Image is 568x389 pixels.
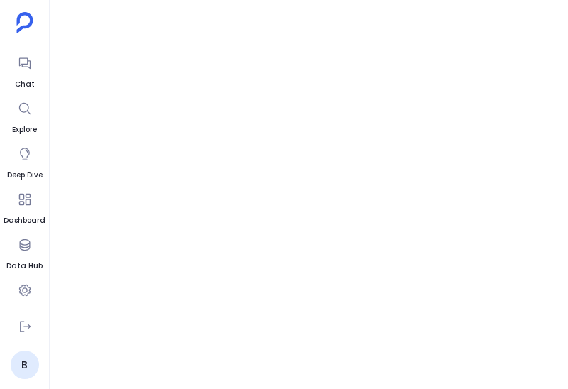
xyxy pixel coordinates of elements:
[6,261,43,272] span: Data Hub
[4,187,45,226] a: Dashboard
[12,124,38,136] span: Explore
[4,215,45,226] span: Dashboard
[7,170,43,181] span: Deep Dive
[12,96,38,136] a: Explore
[12,79,38,90] span: Chat
[9,306,41,317] span: Settings
[12,50,38,90] a: Chat
[16,12,33,33] img: petavue logo
[9,278,41,317] a: Settings
[11,351,39,379] a: B
[6,232,43,272] a: Data Hub
[7,141,43,181] a: Deep Dive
